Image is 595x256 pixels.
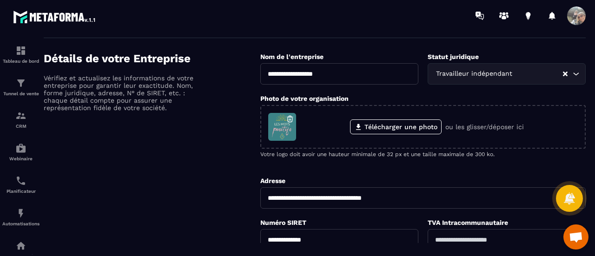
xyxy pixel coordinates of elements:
a: automationsautomationsAutomatisations [2,201,40,233]
p: Votre logo doit avoir une hauteur minimale de 32 px et une taille maximale de 300 ko. [260,151,586,158]
p: ou les glisser/déposer ici [445,123,524,131]
img: automations [15,208,26,219]
p: Tableau de bord [2,59,40,64]
span: Travailleur indépendant [434,69,514,79]
label: Télécharger une photo [350,119,442,134]
a: Ouvrir le chat [563,224,588,249]
p: CRM [2,124,40,129]
div: Search for option [428,63,586,85]
p: Planificateur [2,189,40,194]
label: Statut juridique [428,53,479,60]
img: logo [13,8,97,25]
h4: Détails de votre Entreprise [44,52,260,65]
a: schedulerschedulerPlanificateur [2,168,40,201]
label: Adresse [260,177,285,184]
label: Numéro SIRET [260,219,306,226]
img: automations [15,240,26,251]
p: Tunnel de vente [2,91,40,96]
img: formation [15,110,26,121]
a: formationformationTunnel de vente [2,71,40,103]
img: formation [15,45,26,56]
label: TVA Intracommunautaire [428,219,508,226]
input: Search for option [514,69,562,79]
img: automations [15,143,26,154]
p: Vérifiez et actualisez les informations de votre entreprise pour garantir leur exactitude. Nom, f... [44,74,206,112]
a: formationformationCRM [2,103,40,136]
a: formationformationTableau de bord [2,38,40,71]
label: Nom de l'entreprise [260,53,324,60]
img: formation [15,78,26,89]
p: Webinaire [2,156,40,161]
img: scheduler [15,175,26,186]
a: automationsautomationsWebinaire [2,136,40,168]
p: Automatisations [2,221,40,226]
button: Clear Selected [563,71,568,78]
label: Photo de votre organisation [260,95,349,102]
